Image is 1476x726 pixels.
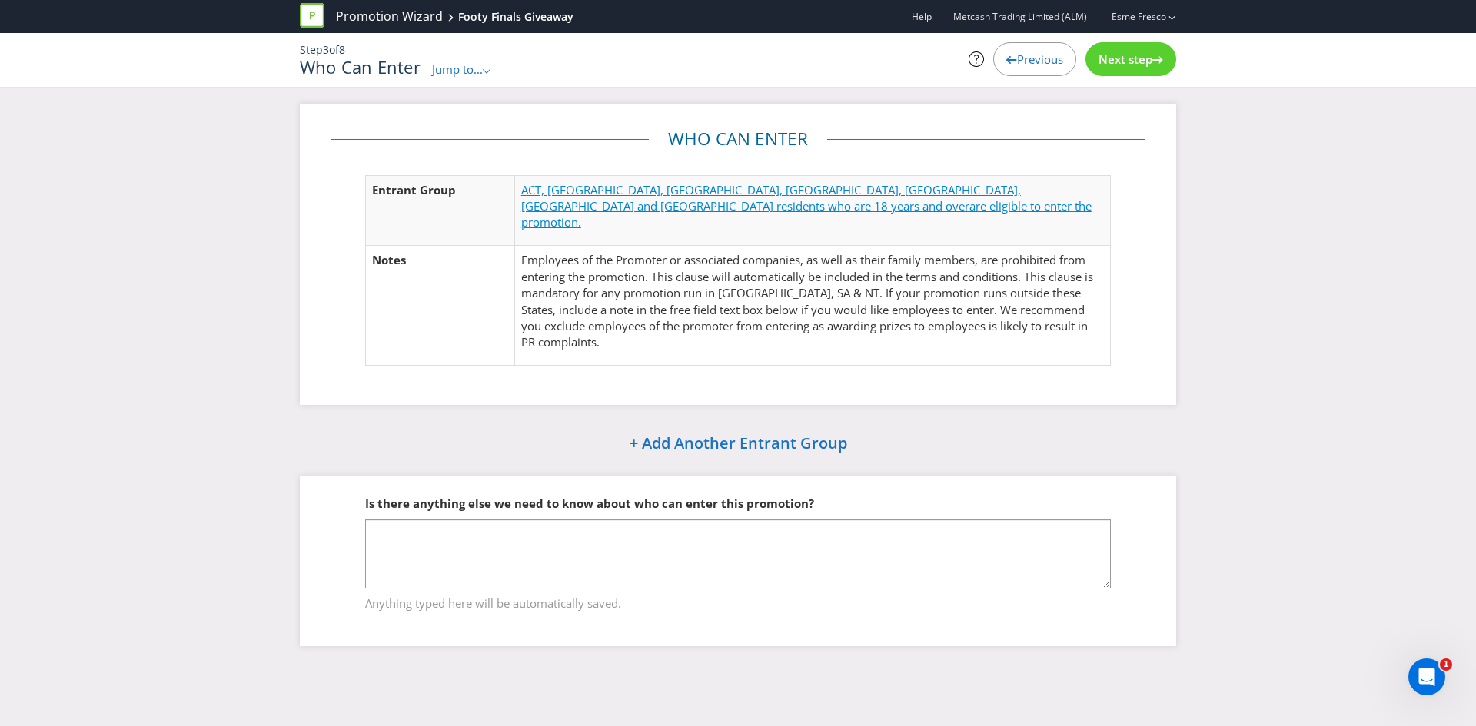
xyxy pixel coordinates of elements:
[630,433,847,453] span: + Add Another Entrant Group
[300,42,323,57] span: Step
[329,42,339,57] span: of
[1096,10,1166,23] a: Esme Fresco
[1408,658,1445,695] iframe: Intercom live chat
[458,9,573,25] div: Footy Finals Giveaway
[339,42,345,57] span: 8
[590,428,886,461] button: + Add Another Entrant Group
[521,182,1021,214] span: ACT, [GEOGRAPHIC_DATA], [GEOGRAPHIC_DATA], [GEOGRAPHIC_DATA], [GEOGRAPHIC_DATA], [GEOGRAPHIC_DATA...
[366,246,515,366] td: Notes
[521,198,1092,230] span: are eligible to enter the promotion.
[336,8,443,25] a: Promotion Wizard
[521,252,1104,351] p: Employees of the Promoter or associated companies, as well as their family members, are prohibite...
[365,589,1111,612] span: Anything typed here will be automatically saved.
[432,61,483,77] span: Jump to...
[372,182,456,197] span: Entrant Group
[953,10,1087,23] span: Metcash Trading Limited (ALM)
[300,58,421,76] h1: Who Can Enter
[1017,51,1063,67] span: Previous
[1440,658,1452,671] span: 1
[365,496,814,511] span: Is there anything else we need to know about who can enter this promotion?
[323,42,329,57] span: 3
[649,127,827,151] legend: Who Can Enter
[1099,51,1152,67] span: Next step
[912,10,932,23] a: Help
